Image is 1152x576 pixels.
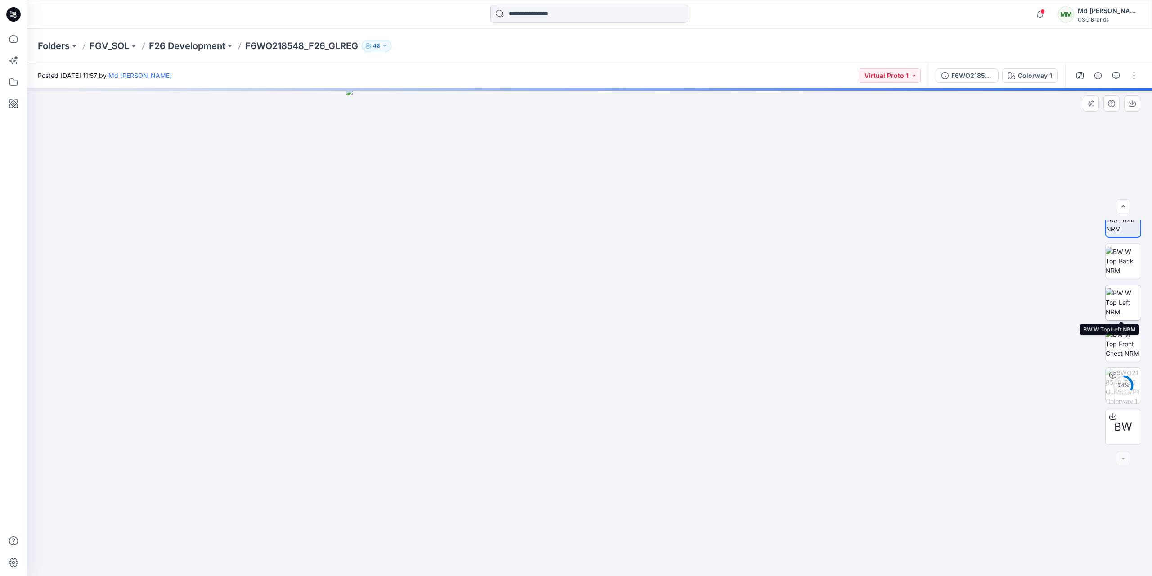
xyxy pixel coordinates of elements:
[1112,381,1134,389] div: 34 %
[108,72,172,79] a: Md [PERSON_NAME]
[245,40,358,52] p: F6WO218548_F26_GLREG
[1078,16,1141,23] div: CSC Brands
[346,88,833,576] img: eyJhbGciOiJIUzI1NiIsImtpZCI6IjAiLCJzbHQiOiJzZXMiLCJ0eXAiOiJKV1QifQ.eyJkYXRhIjp7InR5cGUiOiJzdG9yYW...
[1106,368,1141,403] img: F6WO218548_F26_GLREG_VP1 Colorway 1
[149,40,225,52] a: F26 Development
[1114,419,1132,435] span: BW
[1106,205,1140,234] img: BW W Top Front NRM
[373,41,380,51] p: 48
[38,71,172,80] span: Posted [DATE] 11:57 by
[936,68,999,83] button: F6WO218548_F26_GLREG_VP1
[1106,288,1141,317] img: BW W Top Left NRM
[90,40,129,52] a: FGV_SOL
[1106,247,1141,275] img: BW W Top Back NRM
[1002,68,1058,83] button: Colorway 1
[38,40,70,52] a: Folders
[1078,5,1141,16] div: Md [PERSON_NAME]
[1058,6,1074,23] div: MM
[951,71,993,81] div: F6WO218548_F26_GLREG_VP1
[1091,68,1105,83] button: Details
[1018,71,1052,81] div: Colorway 1
[1106,330,1141,358] img: BW W Top Front Chest NRM
[362,40,391,52] button: 48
